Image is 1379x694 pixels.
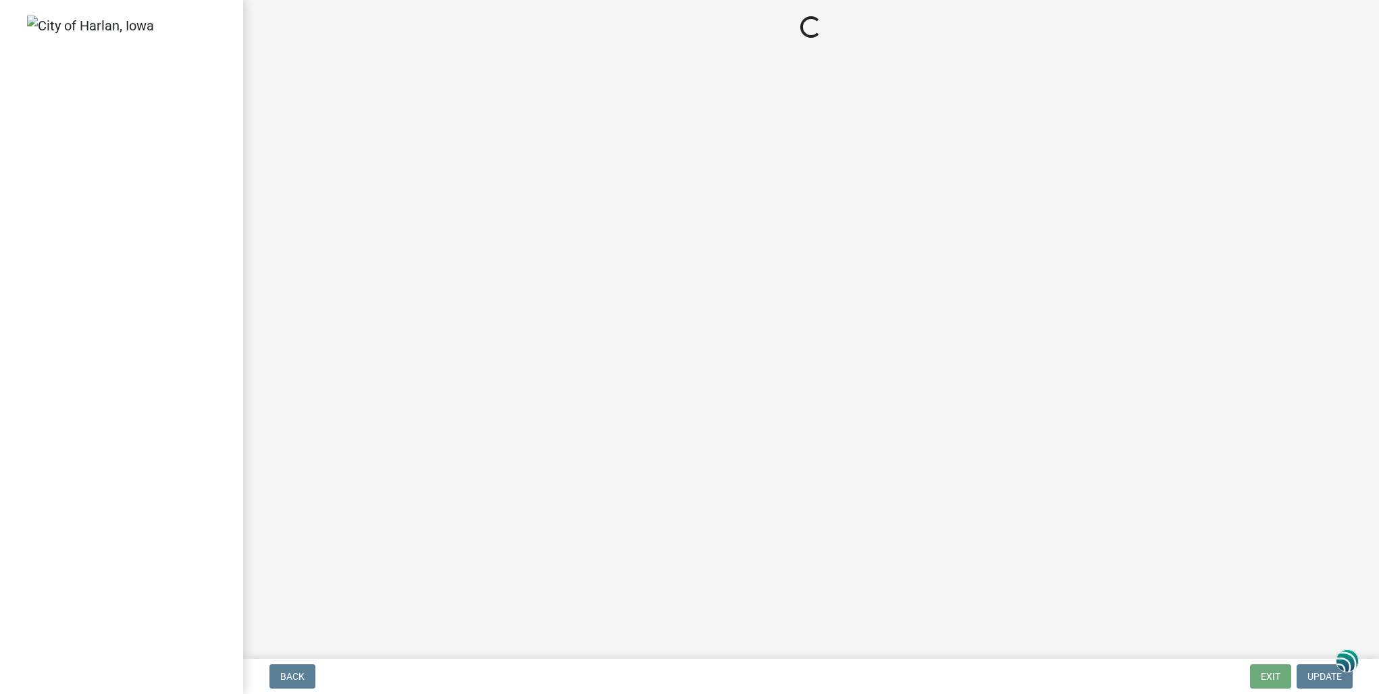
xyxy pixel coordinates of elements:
[1307,671,1342,682] span: Update
[1336,649,1359,674] img: svg+xml;base64,PHN2ZyB3aWR0aD0iNDgiIGhlaWdodD0iNDgiIHZpZXdCb3g9IjAgMCA0OCA0OCIgZmlsbD0ibm9uZSIgeG...
[27,16,154,36] img: City of Harlan, Iowa
[1297,664,1353,689] button: Update
[280,671,305,682] span: Back
[1250,664,1291,689] button: Exit
[269,664,315,689] button: Back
